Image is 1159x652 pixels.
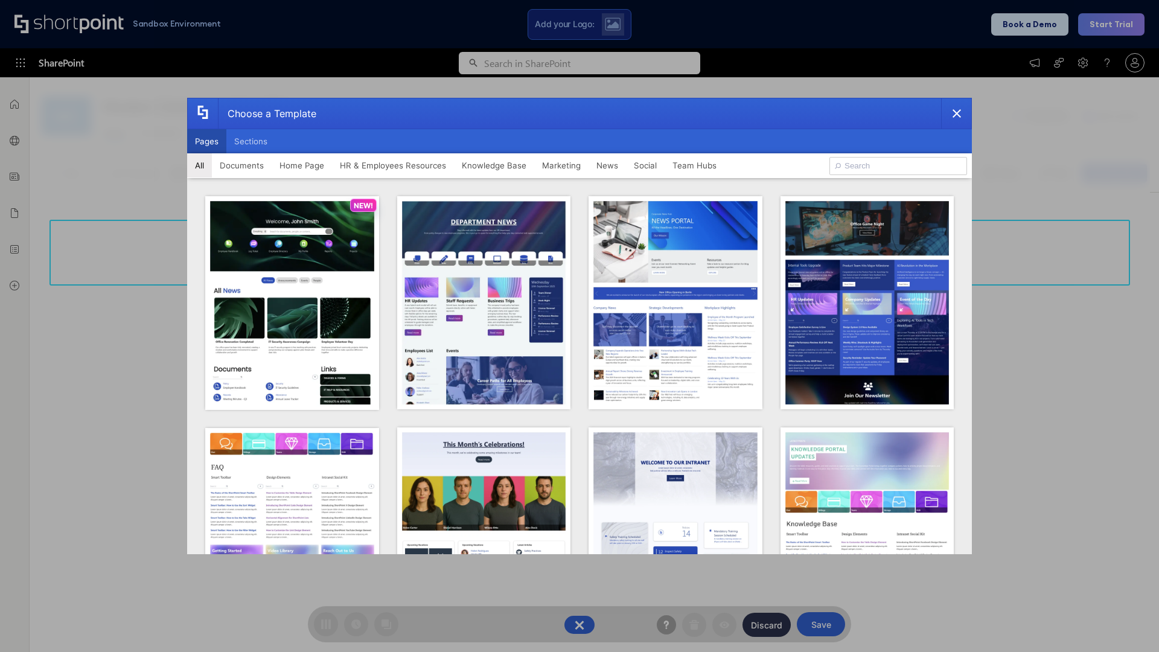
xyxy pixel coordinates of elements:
[589,153,626,177] button: News
[626,153,665,177] button: Social
[218,98,316,129] div: Choose a Template
[187,98,972,554] div: template selector
[226,129,275,153] button: Sections
[272,153,332,177] button: Home Page
[187,153,212,177] button: All
[534,153,589,177] button: Marketing
[212,153,272,177] button: Documents
[454,153,534,177] button: Knowledge Base
[187,129,226,153] button: Pages
[1099,594,1159,652] iframe: Chat Widget
[332,153,454,177] button: HR & Employees Resources
[354,201,373,210] p: NEW!
[829,157,967,175] input: Search
[665,153,724,177] button: Team Hubs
